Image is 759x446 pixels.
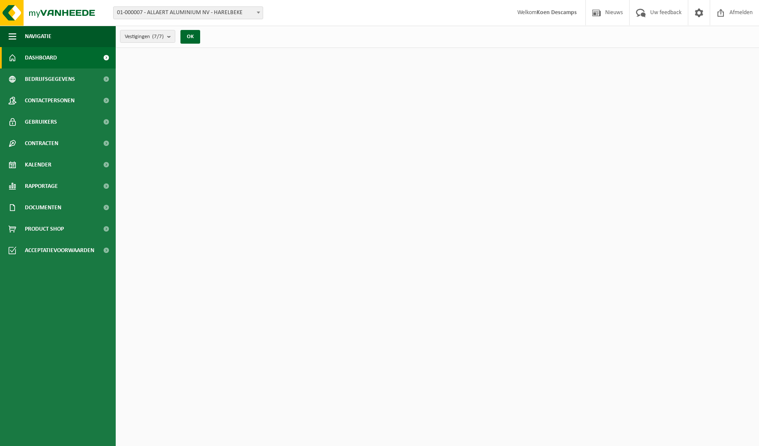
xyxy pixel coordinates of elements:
span: Vestigingen [125,30,164,43]
span: Acceptatievoorwaarden [25,240,94,261]
span: Contracten [25,133,58,154]
iframe: chat widget [4,427,143,446]
span: Dashboard [25,47,57,68]
strong: Koen Descamps [537,9,577,16]
span: Product Shop [25,218,64,240]
span: 01-000007 - ALLAERT ALUMINIUM NV - HARELBEKE [113,6,263,19]
span: Gebruikers [25,111,57,133]
button: Vestigingen(7/7) [120,30,175,43]
count: (7/7) [152,34,164,39]
span: 01-000007 - ALLAERT ALUMINIUM NV - HARELBEKE [114,7,263,19]
span: Contactpersonen [25,90,75,111]
span: Documenten [25,197,61,218]
span: Kalender [25,154,51,175]
span: Navigatie [25,26,51,47]
span: Rapportage [25,175,58,197]
span: Bedrijfsgegevens [25,68,75,90]
button: OK [180,30,200,44]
